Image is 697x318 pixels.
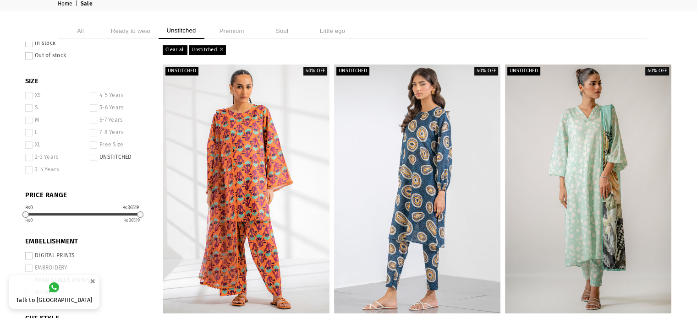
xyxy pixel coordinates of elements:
label: Free Size [90,141,149,149]
label: XS [25,92,84,99]
label: 7-8 Years [90,129,149,136]
ins: 0 [25,218,33,223]
span: Sale [81,0,94,8]
span: EMBELLISHMENT [25,237,149,246]
label: DIGITAL PRINTS [25,252,149,259]
label: 4-5 Years [90,92,149,99]
a: Unstitched [189,45,226,54]
label: 40% off [303,67,327,75]
label: 6-7 Years [90,117,149,124]
a: Topsy Turvy Orange 3 piece [163,65,329,313]
span: PRICE RANGE [25,191,149,200]
label: S [25,104,84,112]
button: × [87,274,98,289]
label: 40% off [645,67,669,75]
label: 40% off [474,67,498,75]
label: 3-4 Years [25,166,84,173]
label: Unstitched [336,67,369,75]
a: Clear all [163,45,187,54]
div: ₨0 [25,205,33,210]
li: Soul [259,23,305,39]
label: Unstitched [507,67,540,75]
li: All [58,23,104,39]
li: Premium [209,23,255,39]
label: EMBROIDERY [25,264,149,272]
label: UNSTITCHED [90,154,149,161]
label: M [25,117,84,124]
label: 5-6 Years [90,104,149,112]
li: Ready to wear [108,23,154,39]
label: Out of stock [25,52,149,59]
label: In stock [25,40,149,47]
span: SIZE [25,77,149,86]
label: 2-3 Years [25,154,84,161]
li: Little ego [310,23,356,39]
a: Home [58,0,74,8]
label: L [25,129,84,136]
label: Unstitched [165,67,198,75]
label: XL [25,141,84,149]
a: Talk to [GEOGRAPHIC_DATA] [9,275,99,309]
li: Unstitched [159,23,204,39]
ins: 36519 [123,218,140,223]
a: Spheres 3 piece [505,65,671,313]
span: | [76,0,79,8]
a: Scattered 2 piece [334,65,500,313]
div: ₨36519 [122,205,139,210]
